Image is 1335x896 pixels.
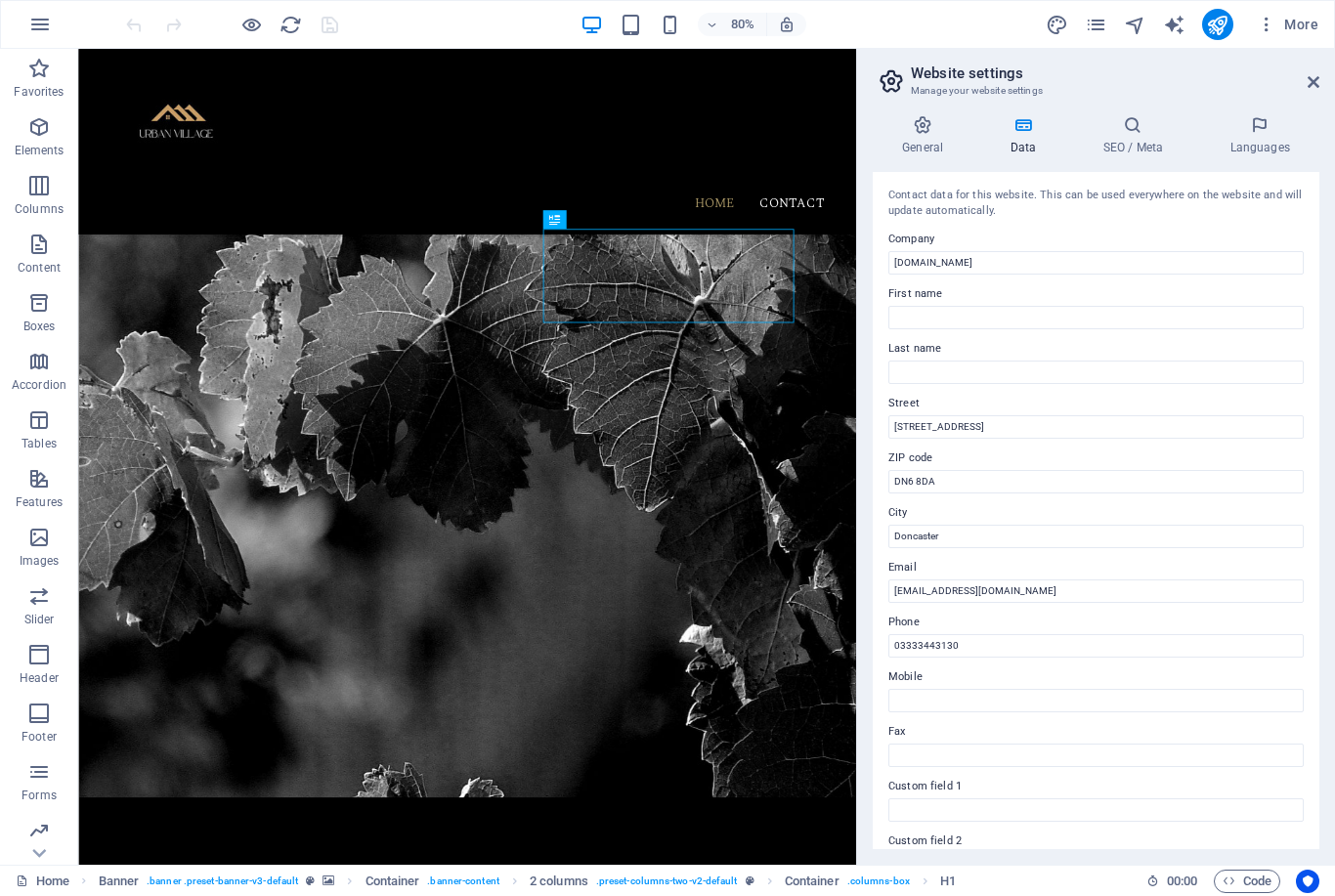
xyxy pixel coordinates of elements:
[1206,14,1228,36] i: Publish
[1163,13,1186,36] button: text_generator
[1200,115,1319,156] h4: Languages
[888,775,1304,798] label: Custom field 1
[530,870,588,893] span: Click to select. Double-click to edit
[778,16,796,33] i: On resize automatically adjust zoom level to fit chosen device.
[940,870,956,893] span: Click to select. Double-click to edit
[785,870,840,893] span: Click to select. Double-click to edit
[22,729,57,745] p: Footer
[888,501,1304,525] label: City
[279,13,302,36] button: reload
[1073,115,1200,156] h4: SEO / Meta
[1085,14,1107,36] i: Pages (Ctrl+Alt+S)
[14,84,64,100] p: Favorites
[1124,13,1147,36] button: navigator
[20,553,60,569] p: Images
[99,870,957,893] nav: breadcrumb
[888,611,1304,634] label: Phone
[1257,15,1318,34] span: More
[888,665,1304,689] label: Mobile
[888,188,1304,220] div: Contact data for this website. This can be used everywhere on the website and will update automat...
[888,720,1304,744] label: Fax
[15,201,64,217] p: Columns
[147,870,298,893] span: . banner .preset-banner-v3-default
[280,14,302,36] i: Reload page
[99,870,140,893] span: Click to select. Double-click to edit
[427,870,498,893] span: . banner-content
[596,870,738,893] span: . preset-columns-two-v2-default
[1163,14,1185,36] i: AI Writer
[1167,870,1197,893] span: 00 00
[888,556,1304,579] label: Email
[1085,13,1108,36] button: pages
[1146,870,1198,893] h6: Session time
[1202,9,1233,40] button: publish
[746,875,754,886] i: This element is a customizable preset
[888,392,1304,415] label: Street
[911,64,1319,82] h2: Website settings
[306,875,315,886] i: This element is a customizable preset
[1181,874,1184,888] span: :
[16,870,69,893] a: Click to cancel selection. Double-click to open Pages
[323,875,334,886] i: This element contains a background
[888,447,1304,470] label: ZIP code
[239,13,263,36] button: Click here to leave preview mode and continue editing
[727,13,758,36] h6: 80%
[1124,14,1146,36] i: Navigator
[888,228,1304,251] label: Company
[888,830,1304,853] label: Custom field 2
[1223,870,1271,893] span: Code
[1046,13,1069,36] button: design
[911,82,1280,100] h3: Manage your website settings
[12,377,66,393] p: Accordion
[24,612,55,627] p: Slider
[980,115,1073,156] h4: Data
[1296,870,1319,893] button: Usercentrics
[1249,9,1326,40] button: More
[366,870,420,893] span: Click to select. Double-click to edit
[888,337,1304,361] label: Last name
[888,282,1304,306] label: First name
[698,13,767,36] button: 80%
[1046,14,1068,36] i: Design (Ctrl+Alt+Y)
[1214,870,1280,893] button: Code
[22,436,57,451] p: Tables
[18,260,61,276] p: Content
[22,788,57,803] p: Forms
[23,319,56,334] p: Boxes
[873,115,980,156] h4: General
[847,870,910,893] span: . columns-box
[20,670,59,686] p: Header
[16,494,63,510] p: Features
[15,143,65,158] p: Elements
